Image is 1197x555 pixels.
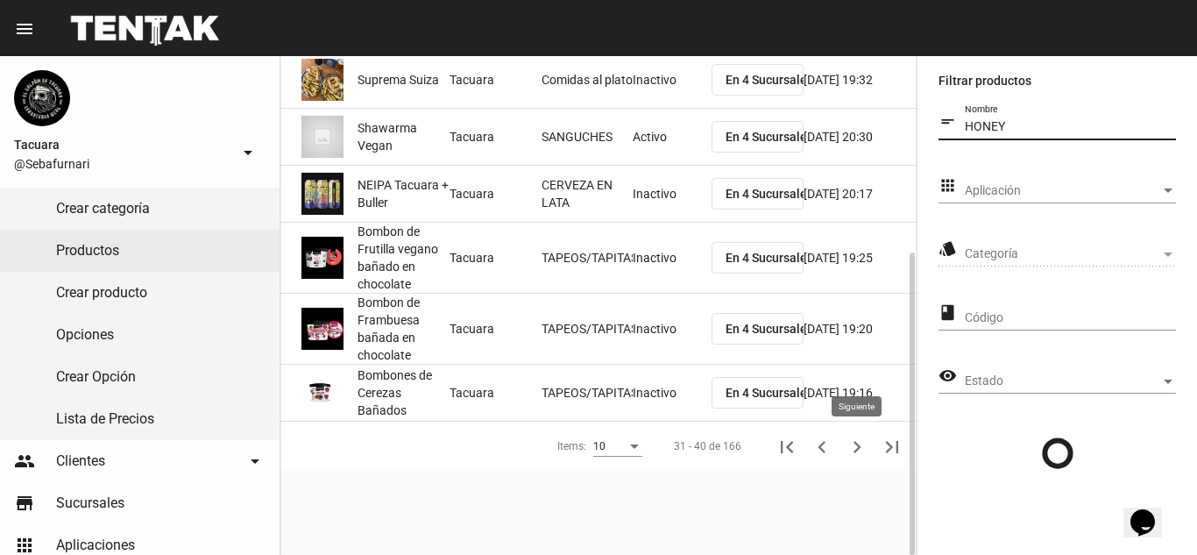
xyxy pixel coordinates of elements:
mat-cell: Comidas al plato [542,52,634,108]
mat-icon: style [938,238,957,260]
mat-cell: [DATE] 20:30 [804,109,917,165]
mat-cell: [DATE] 19:32 [804,52,917,108]
mat-icon: apps [938,175,957,196]
mat-select: Items: [593,441,642,453]
mat-icon: arrow_drop_down [237,142,259,163]
span: Bombon de Frutilla vegano bañado en chocolate [358,223,450,293]
input: Nombre [965,120,1176,134]
div: 31 - 40 de 166 [674,438,741,455]
span: Sucursales [56,495,124,512]
button: En 4 Sucursales [712,121,804,153]
button: Última [875,429,910,464]
mat-icon: class [938,302,957,324]
img: 07c47add-75b0-4ce5-9aba-194f44787723.jpg [301,116,344,158]
span: En 4 Sucursales [726,322,813,336]
span: Aplicación [965,184,1160,198]
mat-cell: [DATE] 19:25 [804,230,917,286]
mat-icon: menu [14,18,35,39]
span: Clientes [56,452,105,470]
mat-cell: Tacuara [450,166,542,222]
mat-cell: [DATE] 19:20 [804,301,917,357]
mat-cell: TAPEOS/TAPITAS [542,301,634,357]
mat-cell: Tacuara [450,109,542,165]
mat-cell: Inactivo [633,301,712,357]
mat-cell: Tacuara [450,230,542,286]
mat-cell: SANGUCHES [542,109,634,165]
button: En 4 Sucursales [712,242,804,274]
mat-cell: Tacuara [450,301,542,357]
button: En 4 Sucursales [712,377,804,409]
span: @Sebafurnari [14,155,230,173]
img: fa320b2c-a784-44b3-ad94-635c18766bbf.jpg [301,372,344,414]
img: 107df792-0ea5-4f0b-9d37-848cf70b1ee5.jpeg [301,59,344,101]
mat-select: Estado [965,374,1176,388]
button: Primera [769,429,804,464]
span: Estado [965,374,1160,388]
button: En 4 Sucursales [712,64,804,96]
span: En 4 Sucursales [726,251,813,265]
mat-icon: short_text [938,111,957,132]
span: NEIPA Tacuara + Buller [358,176,450,211]
span: Suprema Suiza [358,71,439,89]
mat-icon: store [14,493,35,514]
button: En 4 Sucursales [712,178,804,210]
img: 0ba25f40-994f-44c9-9804-907548b4f6e7.png [14,70,70,126]
span: Tacuara [14,134,230,155]
span: En 4 Sucursales [726,187,813,201]
label: Filtrar productos [938,70,1176,91]
img: 28fa5962-4447-4a70-89d3-d6a68ea06564.png [301,237,344,279]
span: Bombon de Frambuesa bañada en chocolate [358,294,450,364]
mat-icon: visibility [938,366,957,387]
mat-cell: Inactivo [633,52,712,108]
span: En 4 Sucursales [726,130,813,144]
mat-cell: CERVEZA EN LATA [542,166,634,222]
mat-cell: Inactivo [633,230,712,286]
mat-select: Aplicación [965,184,1176,198]
mat-cell: Inactivo [633,166,712,222]
mat-cell: Tacuara [450,365,542,421]
span: Shawarma Vegan [358,119,450,154]
span: Categoría [965,247,1160,261]
span: En 4 Sucursales [726,386,813,400]
mat-select: Categoría [965,247,1176,261]
img: f3cec1a9-f95e-4b2f-ab66-206b24417b38.jpg [301,173,344,215]
iframe: chat widget [1123,485,1179,537]
span: Bombones de Cerezas Bañados [358,366,450,419]
img: 44d6de7d-96a3-4190-ab8c-468b3e22619f.png [301,308,344,350]
mat-cell: [DATE] 20:17 [804,166,917,222]
button: Siguiente [839,429,875,464]
input: Código [965,311,1176,325]
mat-cell: [DATE] 19:16 [804,365,917,421]
span: Aplicaciones [56,537,135,554]
button: En 4 Sucursales [712,313,804,345]
span: 10 [593,440,606,452]
mat-icon: arrow_drop_down [244,451,266,472]
span: En 4 Sucursales [726,73,813,87]
mat-cell: Inactivo [633,365,712,421]
button: Anterior [804,429,839,464]
div: Items: [557,438,586,455]
mat-cell: Tacuara [450,52,542,108]
mat-cell: Activo [633,109,712,165]
mat-icon: people [14,451,35,472]
mat-cell: TAPEOS/TAPITAS [542,230,634,286]
mat-cell: TAPEOS/TAPITAS [542,365,634,421]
